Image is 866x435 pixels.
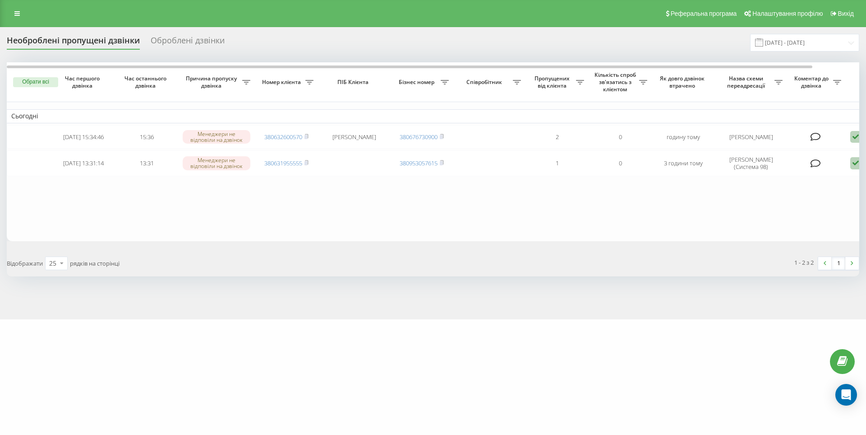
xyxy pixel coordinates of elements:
[719,75,774,89] span: Назва схеми переадресації
[7,36,140,50] div: Необроблені пропущені дзвінки
[659,75,708,89] span: Як довго дзвінок втрачено
[593,71,639,93] span: Кількість спроб зв'язатись з клієнтом
[7,259,43,267] span: Відображати
[264,133,302,141] a: 380632600570
[183,156,250,170] div: Менеджери не відповіли на дзвінок
[794,258,814,267] div: 1 - 2 з 2
[52,125,115,149] td: [DATE] 15:34:46
[400,133,438,141] a: 380676730900
[652,125,715,149] td: годину тому
[589,125,652,149] td: 0
[13,77,58,87] button: Обрати всі
[792,75,833,89] span: Коментар до дзвінка
[652,150,715,176] td: 3 години тому
[122,75,171,89] span: Час останнього дзвінка
[52,150,115,176] td: [DATE] 13:31:14
[326,79,382,86] span: ПІБ Клієнта
[832,257,845,270] a: 1
[715,150,787,176] td: [PERSON_NAME] (Система 98)
[458,79,513,86] span: Співробітник
[264,159,302,167] a: 380631955555
[400,159,438,167] a: 380953057615
[183,75,242,89] span: Причина пропуску дзвінка
[835,384,857,406] div: Open Intercom Messenger
[70,259,120,267] span: рядків на сторінці
[715,125,787,149] td: [PERSON_NAME]
[525,125,589,149] td: 2
[49,259,56,268] div: 25
[318,125,390,149] td: [PERSON_NAME]
[115,150,178,176] td: 13:31
[525,150,589,176] td: 1
[59,75,108,89] span: Час першого дзвінка
[151,36,225,50] div: Оброблені дзвінки
[259,79,305,86] span: Номер клієнта
[752,10,823,17] span: Налаштування профілю
[395,79,441,86] span: Бізнес номер
[530,75,576,89] span: Пропущених від клієнта
[671,10,737,17] span: Реферальна програма
[838,10,854,17] span: Вихід
[589,150,652,176] td: 0
[183,130,250,144] div: Менеджери не відповіли на дзвінок
[115,125,178,149] td: 15:36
